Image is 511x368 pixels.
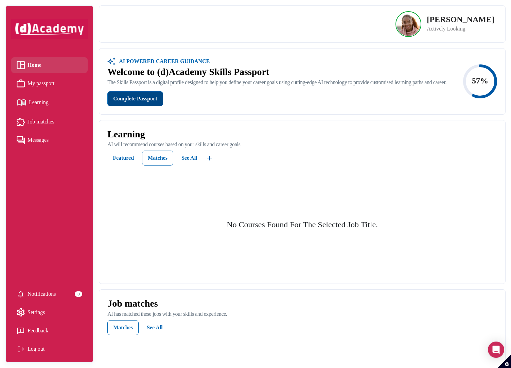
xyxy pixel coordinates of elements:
div: Matches [113,323,133,332]
a: Messages iconMessages [17,135,82,145]
div: Featured [113,153,134,163]
img: ... [107,57,116,66]
button: Set cookie preferences [497,354,511,368]
h4: No Courses Found For The Selected Job Title. [107,220,497,230]
a: Job matches iconJob matches [17,117,82,127]
span: Settings [28,307,45,317]
p: Actively Looking [427,25,494,33]
div: AI POWERED CAREER GUIDANCE [116,57,210,66]
img: Profile [397,12,420,36]
img: feedback [17,327,25,335]
a: Learning iconLearning [17,97,82,109]
img: setting [17,308,25,316]
p: [PERSON_NAME] [427,15,494,23]
div: 0 [75,291,82,297]
img: Learning icon [17,97,26,109]
button: Matches [107,320,139,335]
div: See All [147,323,163,332]
div: Complete Passport [113,94,157,103]
span: Home [28,60,41,70]
span: Messages [28,135,49,145]
span: Notifications [28,289,56,299]
img: ... [206,154,214,162]
div: Welcome to (d)Academy Skills Passport [107,66,446,78]
div: Log out [17,344,82,354]
div: Open Intercom Messenger [488,342,504,358]
a: Home iconHome [17,60,82,70]
img: Home icon [17,61,25,69]
p: Job matches [107,298,497,309]
button: Matches [142,151,173,166]
img: setting [17,290,25,298]
img: My passport icon [17,79,25,88]
a: Feedback [17,326,82,336]
div: Matches [148,153,168,163]
p: Learning [107,129,497,140]
img: Log out [17,345,25,353]
img: Messages icon [17,136,25,144]
span: Learning [29,97,49,108]
button: See All [141,320,168,335]
img: Job matches icon [17,118,25,126]
a: My passport iconMy passport [17,78,82,89]
img: dAcademy [11,19,88,39]
button: Featured [107,151,139,166]
p: AI has matched these jobs with your skills and experience. [107,311,497,317]
p: AI will recommend courses based on your skills and career goals. [107,141,497,148]
span: Job matches [28,117,54,127]
div: See All [181,153,197,163]
span: My passport [28,78,55,89]
text: 57% [472,76,488,85]
button: Complete Passport [107,91,163,106]
div: The Skills Passport is a digital profile designed to help you define your career goals using cutt... [107,79,446,86]
button: See All [176,151,203,166]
